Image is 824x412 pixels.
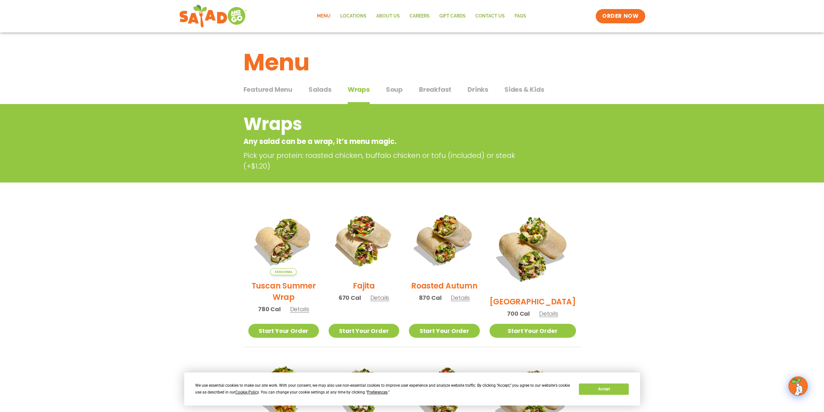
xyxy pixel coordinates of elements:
a: Start Your Order [490,324,576,338]
p: Pick your protein: roasted chicken, buffalo chicken or tofu (included) or steak (+$1.20) [243,150,532,171]
a: Locations [335,9,371,24]
p: Any salad can be a wrap, it’s menu magic. [243,136,529,147]
span: Breakfast [419,85,451,94]
a: FAQs [510,9,531,24]
a: About Us [371,9,405,24]
span: 870 Cal [419,293,442,302]
span: Sides & Kids [504,85,544,94]
span: Details [539,310,558,318]
img: wpChatIcon [789,377,807,395]
button: Accept [579,383,629,395]
h2: [GEOGRAPHIC_DATA] [490,296,576,307]
span: Seasonal [270,268,297,275]
a: Start Your Order [329,324,399,338]
span: 670 Cal [339,293,361,302]
nav: Menu [312,9,531,24]
span: Wraps [348,85,370,94]
h1: Menu [243,45,581,80]
span: Featured Menu [243,85,292,94]
div: Tabbed content [243,82,581,104]
a: Start Your Order [409,324,480,338]
h2: Roasted Autumn [411,280,478,291]
span: Soup [386,85,403,94]
a: GIFT CARDS [435,9,470,24]
img: Product photo for Tuscan Summer Wrap [248,205,319,275]
div: Cookie Consent Prompt [184,372,640,406]
img: new-SAG-logo-768×292 [179,3,247,29]
div: We use essential cookies to make our site work. With your consent, we may also use non-essential ... [195,382,571,396]
span: 700 Cal [507,309,530,318]
h2: Wraps [243,111,529,137]
a: Start Your Order [248,324,319,338]
span: Details [290,305,309,313]
span: ORDER NOW [602,12,638,20]
span: 780 Cal [258,305,281,313]
img: Product photo for Roasted Autumn Wrap [409,205,480,275]
a: Contact Us [470,9,510,24]
img: Product photo for Fajita Wrap [329,205,399,275]
a: ORDER NOW [596,9,645,23]
span: Drinks [468,85,488,94]
a: Menu [312,9,335,24]
h2: Tuscan Summer Wrap [248,280,319,303]
span: Cookie Policy [235,390,259,394]
span: Preferences [367,390,388,394]
a: Careers [405,9,435,24]
span: Details [370,294,389,302]
span: Details [451,294,470,302]
span: Salads [309,85,332,94]
h2: Fajita [353,280,375,291]
img: Product photo for BBQ Ranch Wrap [490,205,576,291]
